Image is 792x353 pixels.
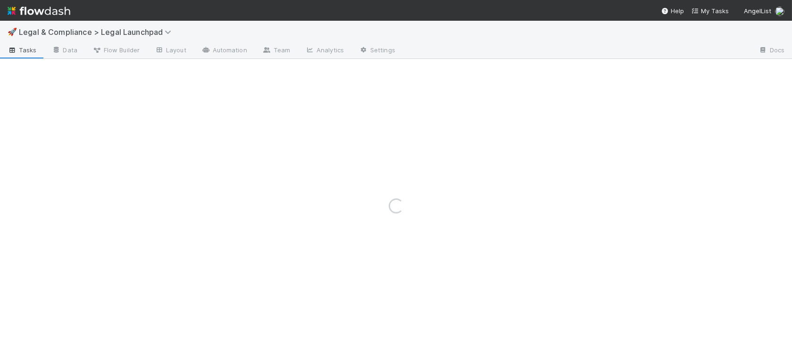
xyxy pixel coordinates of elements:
[147,43,194,58] a: Layout
[8,45,37,55] span: Tasks
[744,7,771,15] span: AngelList
[661,6,684,16] div: Help
[751,43,792,58] a: Docs
[8,28,17,36] span: 🚀
[8,3,70,19] img: logo-inverted-e16ddd16eac7371096b0.svg
[92,45,140,55] span: Flow Builder
[44,43,85,58] a: Data
[255,43,298,58] a: Team
[194,43,255,58] a: Automation
[775,7,784,16] img: avatar_b5be9b1b-4537-4870-b8e7-50cc2287641b.png
[298,43,351,58] a: Analytics
[85,43,147,58] a: Flow Builder
[692,7,729,15] span: My Tasks
[351,43,403,58] a: Settings
[692,6,729,16] a: My Tasks
[19,27,176,37] span: Legal & Compliance > Legal Launchpad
